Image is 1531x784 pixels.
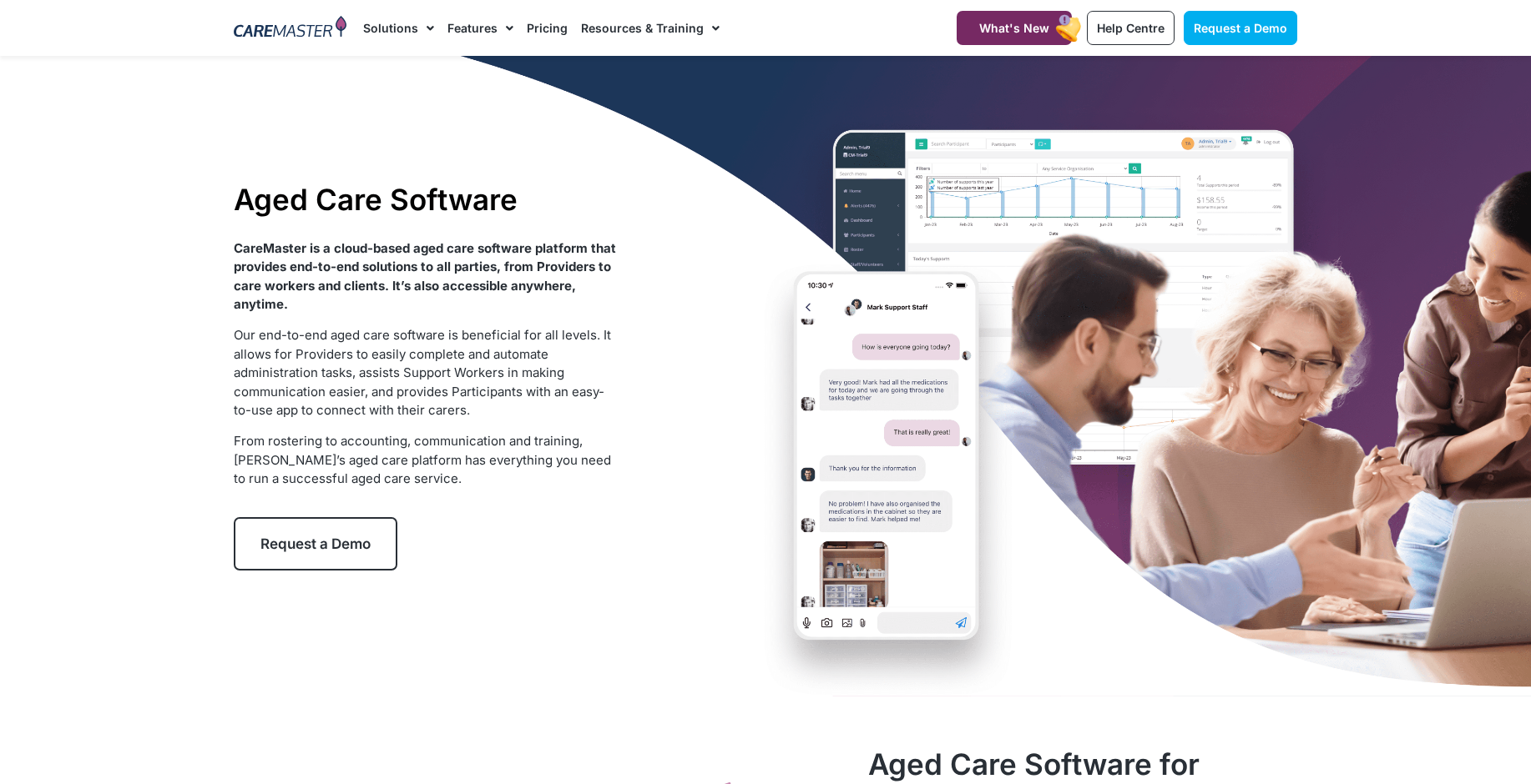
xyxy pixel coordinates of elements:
a: What's New [957,11,1072,45]
h1: Aged Care Software [234,182,617,217]
span: What's New [979,21,1049,35]
span: From rostering to accounting, communication and training, [PERSON_NAME]’s aged care platform has ... [234,433,611,486]
strong: CareMaster is a cloud-based aged care software platform that provides end-to-end solutions to all... [234,240,616,313]
span: Request a Demo [1194,21,1287,35]
span: Request a Demo [260,535,371,552]
a: Request a Demo [1184,11,1297,45]
a: Help Centre [1087,11,1175,45]
span: Help Centre [1097,21,1165,35]
a: Request a Demo [234,517,397,570]
span: Our end-to-end aged care software is beneficial for all levels. It allows for Providers to easily... [234,327,611,418]
img: CareMaster Logo [234,16,346,41]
